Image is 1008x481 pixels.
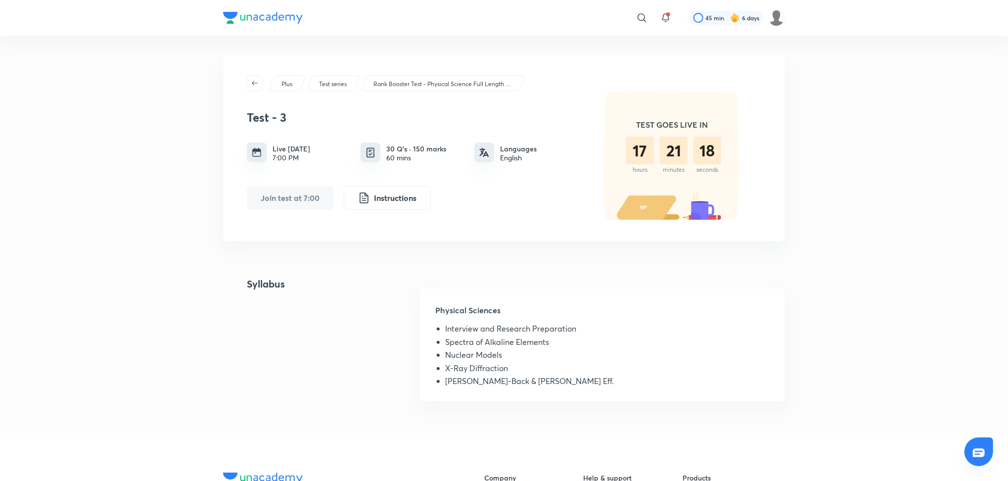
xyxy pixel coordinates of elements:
[386,154,446,162] div: 60 mins
[693,137,721,164] div: 18
[693,166,721,173] div: seconds
[344,186,431,210] button: Instructions
[358,192,370,204] img: instruction
[247,186,334,210] button: Join test at 7:00
[280,80,294,89] a: Plus
[446,337,769,350] li: Spectra of Alkaline Elements
[500,144,537,154] h6: Languages
[446,377,769,389] li: [PERSON_NAME]-Back & [PERSON_NAME] Eff.
[319,80,347,89] p: Test series
[660,166,687,173] div: minutes
[281,80,292,89] p: Plus
[223,277,285,413] h4: Syllabus
[373,80,512,89] p: Rank Booster Test - Physical Science Full Length Mock Test CSIR 2025
[318,80,349,89] a: Test series
[252,147,262,157] img: timing
[386,144,446,154] h6: 30 Q’s · 150 marks
[730,13,740,23] img: streak
[768,9,785,26] img: Rai Haldar
[446,350,769,363] li: Nuclear Models
[626,137,654,164] div: 17
[273,154,310,162] div: 7:00 PM
[583,91,761,220] img: timer
[247,110,578,125] h3: Test - 3
[660,137,687,164] div: 21
[365,146,377,159] img: quiz info
[446,364,769,377] li: X-Ray Diffraction
[626,166,654,173] div: hours
[446,324,769,337] li: Interview and Research Preparation
[626,119,718,131] h5: TEST GOES LIVE IN
[500,154,537,162] div: English
[436,304,769,324] h5: Physical Sciences
[223,12,303,24] img: Company Logo
[372,80,514,89] a: Rank Booster Test - Physical Science Full Length Mock Test CSIR 2025
[479,147,489,157] img: languages
[273,144,310,154] h6: Live [DATE]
